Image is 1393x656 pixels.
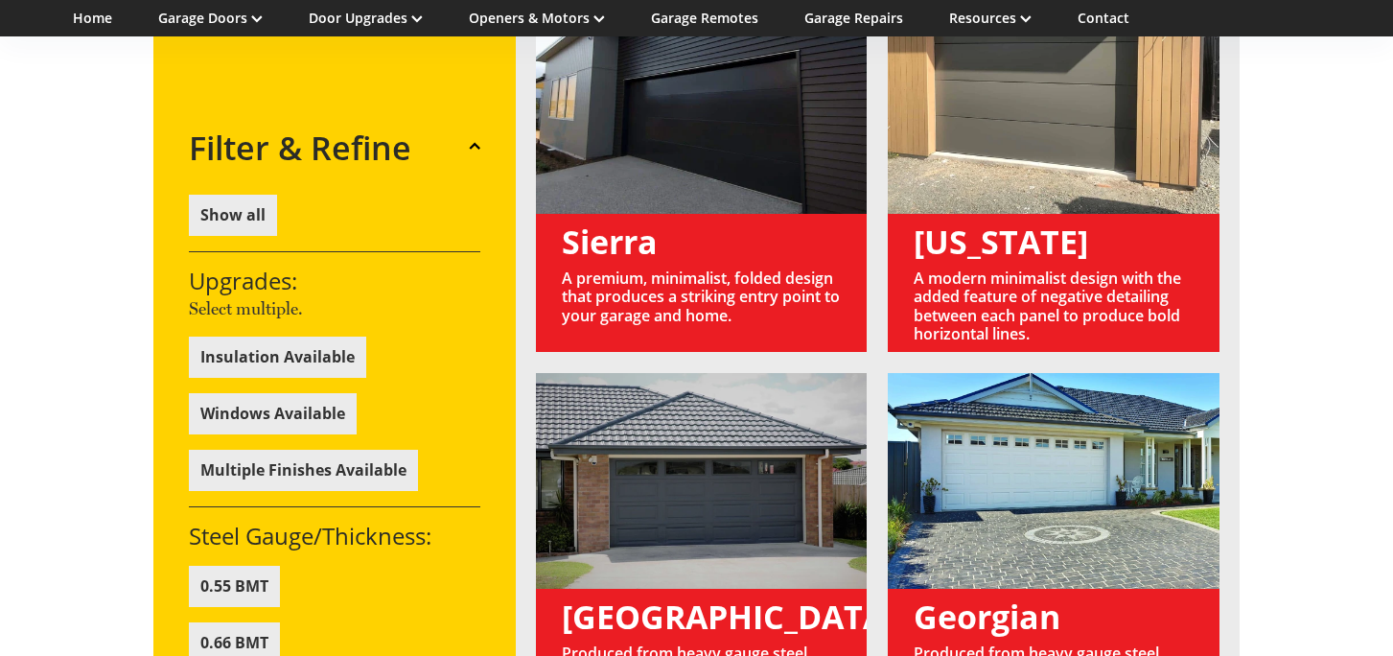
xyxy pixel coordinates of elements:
[189,129,411,168] h2: Filter & Refine
[73,9,112,27] a: Home
[804,9,903,27] a: Garage Repairs
[158,9,263,27] a: Garage Doors
[189,393,357,434] button: Windows Available
[1078,9,1129,27] a: Contact
[189,566,280,607] button: 0.55 BMT
[189,337,366,378] button: Insulation Available
[189,523,480,551] h3: Steel Gauge/Thickness:
[189,195,277,236] button: Show all
[949,9,1032,27] a: Resources
[189,295,480,321] p: Select multiple.
[309,9,423,27] a: Door Upgrades
[189,450,418,491] button: Multiple Finishes Available
[651,9,758,27] a: Garage Remotes
[189,268,480,295] h3: Upgrades:
[469,9,605,27] a: Openers & Motors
